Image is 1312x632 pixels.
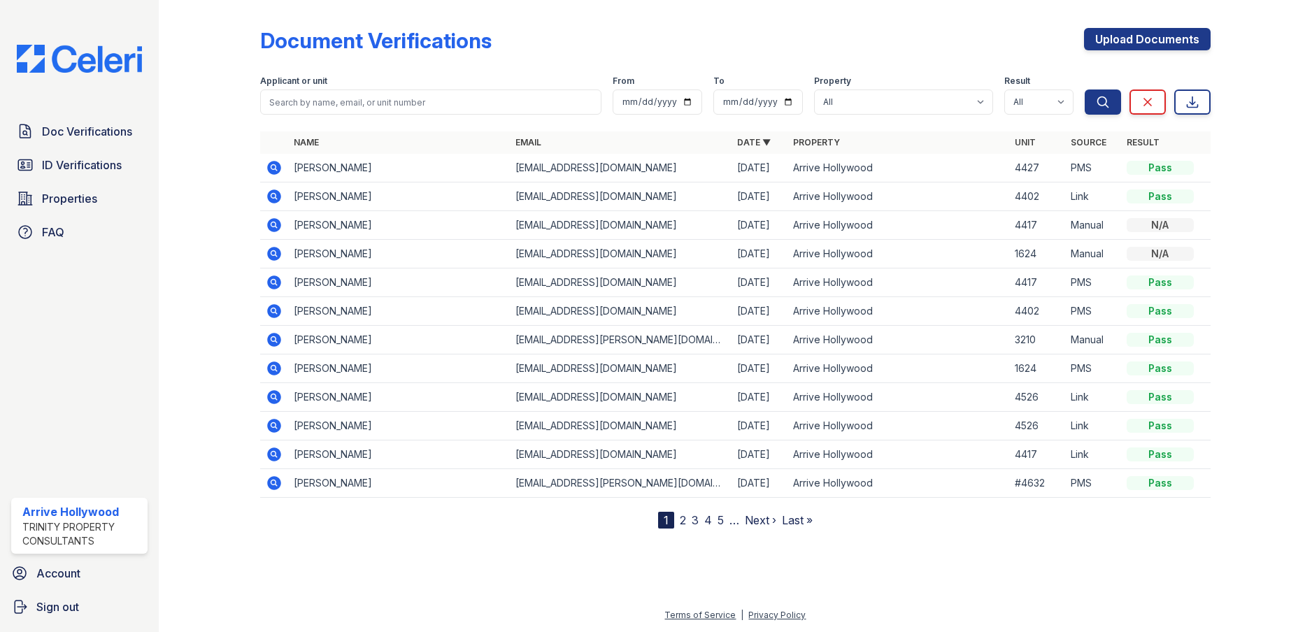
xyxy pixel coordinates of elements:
td: [PERSON_NAME] [288,412,510,440]
a: Date ▼ [737,137,771,148]
div: Pass [1127,476,1194,490]
span: FAQ [42,224,64,240]
a: Account [6,559,153,587]
td: [EMAIL_ADDRESS][PERSON_NAME][DOMAIN_NAME] [510,326,732,354]
a: Email [515,137,541,148]
td: [PERSON_NAME] [288,240,510,268]
td: [PERSON_NAME] [288,326,510,354]
td: PMS [1065,469,1121,498]
td: Arrive Hollywood [787,268,1009,297]
td: Link [1065,412,1121,440]
td: Arrive Hollywood [787,326,1009,354]
span: Account [36,565,80,582]
td: 1624 [1009,240,1065,268]
label: From [613,76,634,87]
label: Applicant or unit [260,76,327,87]
td: [EMAIL_ADDRESS][DOMAIN_NAME] [510,297,732,326]
div: Pass [1127,361,1194,375]
div: N/A [1127,247,1194,261]
td: [PERSON_NAME] [288,154,510,182]
input: Search by name, email, or unit number [260,89,601,115]
td: [EMAIL_ADDRESS][DOMAIN_NAME] [510,240,732,268]
td: Arrive Hollywood [787,383,1009,412]
td: PMS [1065,268,1121,297]
td: [EMAIL_ADDRESS][DOMAIN_NAME] [510,268,732,297]
div: Pass [1127,304,1194,318]
td: Arrive Hollywood [787,211,1009,240]
td: Link [1065,182,1121,211]
a: Terms of Service [664,610,736,620]
td: [PERSON_NAME] [288,268,510,297]
td: 1624 [1009,354,1065,383]
td: 4417 [1009,440,1065,469]
td: PMS [1065,154,1121,182]
a: Name [294,137,319,148]
div: Pass [1127,161,1194,175]
div: 1 [658,512,674,529]
label: To [713,76,725,87]
td: Arrive Hollywood [787,412,1009,440]
td: [DATE] [732,469,787,498]
td: [PERSON_NAME] [288,469,510,498]
a: Result [1127,137,1160,148]
a: Sign out [6,593,153,621]
a: Last » [782,513,813,527]
a: ID Verifications [11,151,148,179]
td: [DATE] [732,240,787,268]
td: Arrive Hollywood [787,354,1009,383]
div: N/A [1127,218,1194,232]
label: Result [1004,76,1030,87]
td: 4402 [1009,297,1065,326]
td: [DATE] [732,412,787,440]
a: Property [793,137,840,148]
a: Doc Verifications [11,117,148,145]
td: Link [1065,440,1121,469]
td: Manual [1065,326,1121,354]
div: Document Verifications [260,28,492,53]
td: [EMAIL_ADDRESS][DOMAIN_NAME] [510,354,732,383]
td: Manual [1065,211,1121,240]
td: 4526 [1009,412,1065,440]
td: [PERSON_NAME] [288,297,510,326]
div: Pass [1127,390,1194,404]
td: Manual [1065,240,1121,268]
td: Arrive Hollywood [787,297,1009,326]
a: 4 [704,513,712,527]
td: Arrive Hollywood [787,154,1009,182]
td: [DATE] [732,268,787,297]
td: [PERSON_NAME] [288,440,510,469]
td: [DATE] [732,326,787,354]
a: Privacy Policy [748,610,806,620]
td: [EMAIL_ADDRESS][DOMAIN_NAME] [510,440,732,469]
td: 4526 [1009,383,1065,412]
td: [PERSON_NAME] [288,383,510,412]
td: [EMAIL_ADDRESS][DOMAIN_NAME] [510,154,732,182]
span: Properties [42,190,97,207]
span: Doc Verifications [42,123,132,140]
td: Arrive Hollywood [787,440,1009,469]
td: [PERSON_NAME] [288,211,510,240]
td: Arrive Hollywood [787,469,1009,498]
a: 3 [692,513,699,527]
a: Next › [745,513,776,527]
td: 4427 [1009,154,1065,182]
td: [DATE] [732,383,787,412]
td: PMS [1065,354,1121,383]
td: [DATE] [732,211,787,240]
img: CE_Logo_Blue-a8612792a0a2168367f1c8372b55b34899dd931a85d93a1a3d3e32e68fde9ad4.png [6,45,153,73]
td: [DATE] [732,154,787,182]
a: Source [1071,137,1106,148]
td: [DATE] [732,182,787,211]
span: ID Verifications [42,157,122,173]
a: Unit [1015,137,1036,148]
div: | [741,610,743,620]
td: 4417 [1009,268,1065,297]
td: 4417 [1009,211,1065,240]
td: Arrive Hollywood [787,240,1009,268]
td: [DATE] [732,354,787,383]
td: Arrive Hollywood [787,182,1009,211]
a: Upload Documents [1084,28,1211,50]
td: PMS [1065,297,1121,326]
div: Pass [1127,419,1194,433]
div: Pass [1127,333,1194,347]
